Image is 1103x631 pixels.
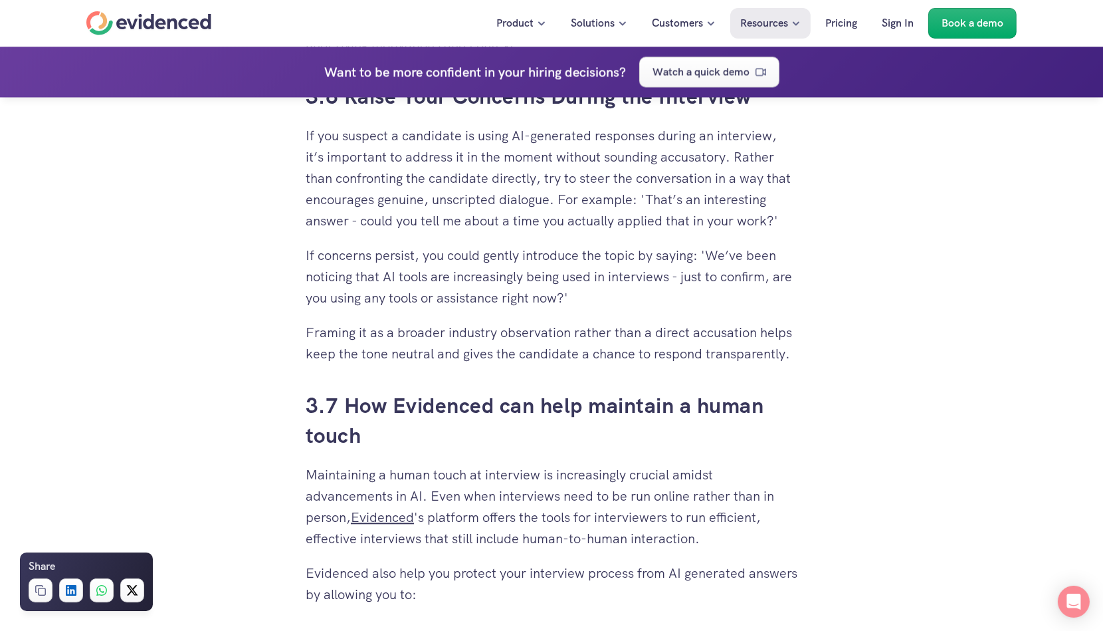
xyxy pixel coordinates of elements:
[496,15,534,32] p: Product
[815,8,867,39] a: Pricing
[942,15,1003,32] p: Book a demo
[928,8,1017,39] a: Book a demo
[306,464,797,549] p: Maintaining a human touch at interview is increasingly crucial amidst advancements in AI. Even wh...
[571,15,615,32] p: Solutions
[639,57,779,87] a: Watch a quick demo
[306,125,797,231] p: If you suspect a candidate is using AI-generated responses during an interview, it’s important to...
[306,322,797,364] p: Framing it as a broader industry observation rather than a direct accusation helps keep the tone ...
[306,392,769,449] a: 3.7 How Evidenced can help maintain a human touch
[351,509,414,526] a: Evidenced
[825,15,857,32] p: Pricing
[306,563,797,605] p: Evidenced also help you protect your interview process from AI generated answers by allowing you to:
[306,245,797,309] p: If concerns persist, you could gently introduce the topic by saying: 'We’ve been noticing that AI...
[324,61,626,82] h4: Want to be more confident in your hiring decisions?
[872,8,924,39] a: Sign In
[652,15,703,32] p: Customers
[1058,586,1090,618] div: Open Intercom Messenger
[29,558,55,575] h6: Share
[652,63,750,80] p: Watch a quick demo
[882,15,914,32] p: Sign In
[740,15,788,32] p: Resources
[86,11,211,35] a: Home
